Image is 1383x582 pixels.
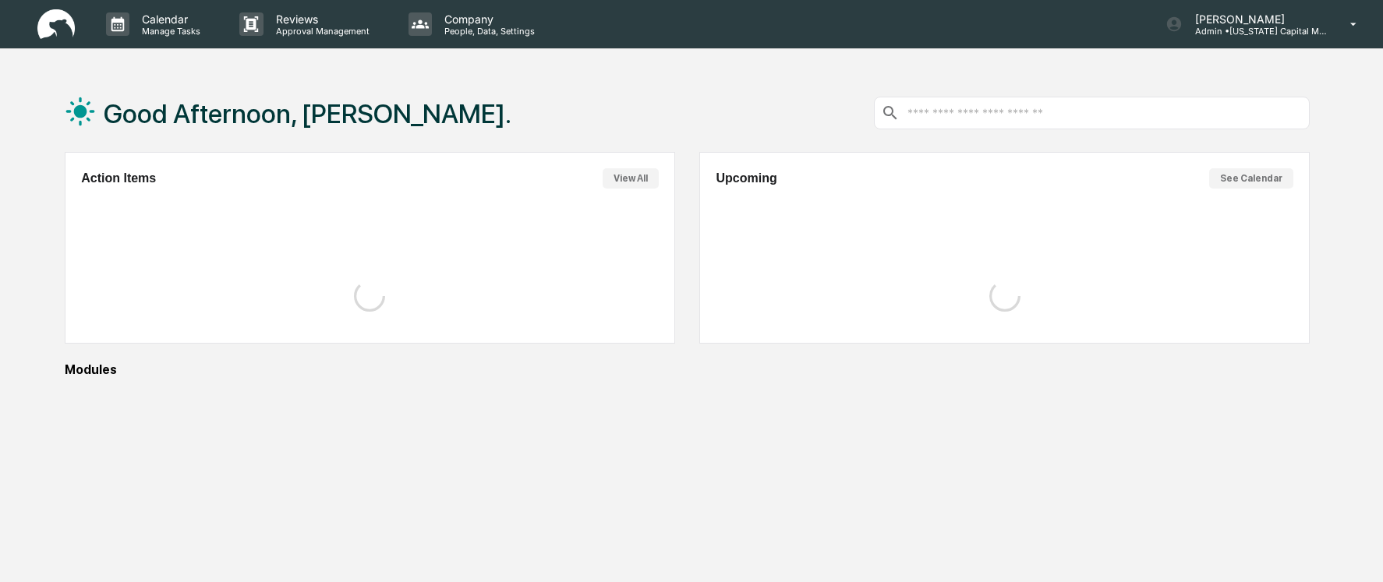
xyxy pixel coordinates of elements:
[432,12,543,26] p: Company
[129,12,208,26] p: Calendar
[129,26,208,37] p: Manage Tasks
[1183,12,1328,26] p: [PERSON_NAME]
[264,12,377,26] p: Reviews
[716,171,776,185] h2: Upcoming
[1209,168,1293,189] button: See Calendar
[65,362,1310,377] div: Modules
[1183,26,1328,37] p: Admin • [US_STATE] Capital Management
[264,26,377,37] p: Approval Management
[37,9,75,40] img: logo
[81,171,156,185] h2: Action Items
[104,98,511,129] h1: Good Afternoon, [PERSON_NAME].
[432,26,543,37] p: People, Data, Settings
[603,168,659,189] button: View All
